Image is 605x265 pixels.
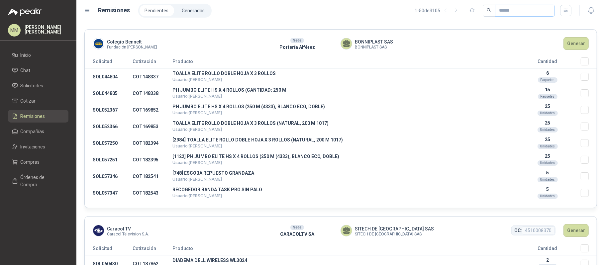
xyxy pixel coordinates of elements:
th: Cantidad [514,57,581,68]
h1: Remisiones [98,6,130,15]
span: Compañías [21,128,45,135]
th: Producto [172,57,514,68]
td: Seleccionar/deseleccionar [581,68,597,85]
img: Logo peakr [8,8,42,16]
td: Seleccionar/deseleccionar [581,168,597,185]
span: Fundación [PERSON_NAME] [107,45,157,49]
td: SOL052366 [85,118,133,135]
span: OC: [514,227,522,234]
span: Usuario: [PERSON_NAME] [172,77,222,82]
span: Órdenes de Compra [21,174,62,188]
p: 5 [514,170,581,175]
td: SOL057346 [85,168,133,185]
td: COT182541 [133,168,172,185]
p: TOALLA ELITE ROLLO DOBLE HOJA X 3 ROLLOS [172,71,514,76]
div: Unidades [538,111,558,116]
a: Compañías [8,125,68,138]
td: SOL057251 [85,151,133,168]
img: Company Logo [93,38,104,49]
th: Cotización [133,244,172,255]
td: Seleccionar/deseleccionar [581,85,597,102]
button: Generar [563,37,589,50]
td: COT182394 [133,135,172,151]
span: Caracol Television S.A. [107,232,149,236]
td: COT169852 [133,102,172,118]
span: Usuario: [PERSON_NAME] [172,110,222,115]
span: Chat [21,67,31,74]
span: Colegio Bennett [107,38,157,45]
a: Generadas [177,5,210,16]
div: Unidades [538,177,558,182]
th: Producto [172,244,514,255]
th: Seleccionar/deseleccionar [581,57,597,68]
p: 25 [514,120,581,126]
a: Cotizar [8,95,68,107]
div: Paquetes [538,77,557,83]
a: Compras [8,156,68,168]
a: Remisiones [8,110,68,123]
p: 25 [514,153,581,159]
td: COT148338 [133,85,172,102]
div: 1 - 50 de 3105 [415,5,461,16]
div: Unidades [538,194,558,199]
div: MM [8,24,21,37]
img: Company Logo [93,225,104,236]
span: Cotizar [21,97,36,105]
th: Cotización [133,57,172,68]
td: SOL057347 [85,185,133,201]
span: Usuario: [PERSON_NAME] [172,143,222,148]
p: 6 [514,70,581,76]
p: 25 [514,137,581,142]
a: Chat [8,64,68,77]
a: Pendientes [140,5,174,16]
span: Usuario: [PERSON_NAME] [172,94,222,99]
span: SITECH DE [GEOGRAPHIC_DATA] SAS [355,225,434,232]
th: Solicitud [85,57,133,68]
th: Solicitud [85,244,133,255]
span: Compras [21,158,40,166]
p: TOALLA ELITE ROLLO DOBLE HOJA X 3 ROLLOS (NATURAL, 200 M 1017) [172,121,514,126]
span: search [487,8,491,13]
span: Usuario: [PERSON_NAME] [172,177,222,182]
div: Unidades [538,160,558,166]
p: RECOGEDOR BANDA TASK PRO SIN PALO [172,187,514,192]
p: DIADEMA DELL WIRELESS WL3024 [172,258,514,263]
div: Sede [290,38,304,43]
td: COT182543 [133,185,172,201]
a: Solicitudes [8,79,68,92]
span: BONNIPLAST SAS [355,38,393,45]
p: [1122] PH JUMBO ELITE HS X 4 ROLLOS (250 M (4333), BLANCO ECO, DOBLE) [172,154,514,159]
span: Invitaciones [21,143,46,150]
td: Seleccionar/deseleccionar [581,102,597,118]
p: [748] ESCOBA REPUESTO GRANDAZA [172,171,514,175]
p: Portería Alférez [254,44,341,51]
td: SOL044804 [85,68,133,85]
p: CARACOLTV SA [254,230,341,238]
span: Caracol TV [107,225,149,232]
div: Paquetes [538,94,557,99]
p: PH JUMBO ELITE HS X 4 ROLLOS (CANTIDAD: 250 M [172,88,514,92]
td: COT148337 [133,68,172,85]
p: 25 [514,104,581,109]
div: Unidades [538,144,558,149]
p: 2 [514,257,581,263]
p: [PERSON_NAME] [PERSON_NAME] [25,25,68,34]
td: Seleccionar/deseleccionar [581,185,597,201]
td: Seleccionar/deseleccionar [581,151,597,168]
p: 5 [514,187,581,192]
td: SOL052367 [85,102,133,118]
button: Generar [563,224,589,237]
div: Sede [290,225,304,230]
div: Unidades [538,127,558,132]
td: COT182395 [133,151,172,168]
span: Usuario: [PERSON_NAME] [172,160,222,165]
span: Solicitudes [21,82,44,89]
td: Seleccionar/deseleccionar [581,118,597,135]
p: 15 [514,87,581,92]
span: SITECH DE [GEOGRAPHIC_DATA] SAS [355,232,434,236]
td: SOL044805 [85,85,133,102]
span: Inicio [21,51,31,59]
a: Inicio [8,49,68,61]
